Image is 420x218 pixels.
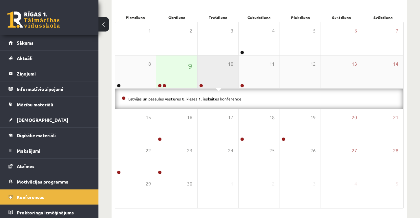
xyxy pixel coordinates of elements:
[239,13,280,22] div: Ceturtdiena
[9,174,90,189] a: Motivācijas programma
[354,180,357,187] span: 4
[148,27,151,34] span: 1
[188,60,192,72] span: 9
[17,40,33,46] span: Sākums
[352,147,357,154] span: 27
[9,159,90,174] a: Atzīmes
[231,180,233,187] span: 1
[146,114,151,121] span: 15
[17,117,68,123] span: [DEMOGRAPHIC_DATA]
[7,11,60,28] a: Rīgas 1. Tālmācības vidusskola
[17,55,32,61] span: Aktuāli
[9,97,90,112] a: Mācību materiāli
[146,180,151,187] span: 29
[396,180,398,187] span: 5
[362,13,404,22] div: Svētdiena
[228,114,233,121] span: 17
[313,180,316,187] span: 3
[393,60,398,68] span: 14
[352,114,357,121] span: 20
[272,180,275,187] span: 2
[310,114,316,121] span: 19
[187,114,192,121] span: 16
[393,114,398,121] span: 21
[17,81,90,97] legend: Informatīvie ziņojumi
[269,114,275,121] span: 18
[310,60,316,68] span: 12
[17,163,34,169] span: Atzīmes
[9,128,90,143] a: Digitālie materiāli
[310,147,316,154] span: 26
[269,147,275,154] span: 25
[146,147,151,154] span: 22
[272,27,275,34] span: 4
[228,147,233,154] span: 24
[156,13,198,22] div: Otrdiena
[115,13,156,22] div: Pirmdiena
[128,96,241,101] a: Latvijas un pasaules vēstures 8. klases 1. ieskaites konference
[17,66,90,81] legend: Ziņojumi
[354,27,357,34] span: 6
[187,180,192,187] span: 30
[396,27,398,34] span: 7
[9,81,90,97] a: Informatīvie ziņojumi
[17,143,90,158] legend: Maksājumi
[17,209,74,215] span: Proktoringa izmēģinājums
[313,27,316,34] span: 5
[9,66,90,81] a: Ziņojumi
[228,60,233,68] span: 10
[9,35,90,50] a: Sākums
[190,27,192,34] span: 2
[269,60,275,68] span: 11
[393,147,398,154] span: 28
[9,51,90,66] a: Aktuāli
[280,13,321,22] div: Piekdiena
[231,27,233,34] span: 3
[9,143,90,158] a: Maksājumi
[148,60,151,68] span: 8
[187,147,192,154] span: 23
[17,179,69,185] span: Motivācijas programma
[352,60,357,68] span: 13
[9,189,90,205] a: Konferences
[9,112,90,127] a: [DEMOGRAPHIC_DATA]
[321,13,363,22] div: Sestdiena
[17,132,56,138] span: Digitālie materiāli
[17,194,44,200] span: Konferences
[197,13,239,22] div: Trešdiena
[17,101,53,107] span: Mācību materiāli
